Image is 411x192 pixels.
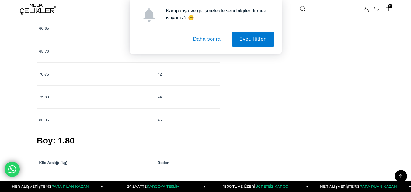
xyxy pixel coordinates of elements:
[37,136,75,145] span: Boy: 1.80
[161,7,274,21] div: Kampanya ve gelişmelerde seni bilgilendirmek istiyoruz? 😊
[39,72,49,76] span: 70-75
[158,95,162,99] span: 44
[158,72,162,76] span: 42
[51,184,89,189] span: PARA PUAN KAZAN
[39,161,68,165] span: Kilo Aralığı (kg)
[186,32,228,47] button: Daha sonra
[360,184,397,189] span: PARA PUAN KAZAN
[39,95,49,99] span: 75-80
[255,184,288,189] span: ÜCRETSİZ KARGO
[232,32,274,47] button: Evet, lütfen
[147,184,179,189] span: KARGOYA TESLİM
[142,8,156,22] img: notification icon
[103,181,206,192] a: 24 SAATTEKARGOYA TESLİM
[39,118,49,122] span: 80-85
[158,118,162,122] span: 46
[206,181,308,192] a: 1500 TL VE ÜZERİÜCRETSİZ KARGO
[158,161,169,165] span: Beden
